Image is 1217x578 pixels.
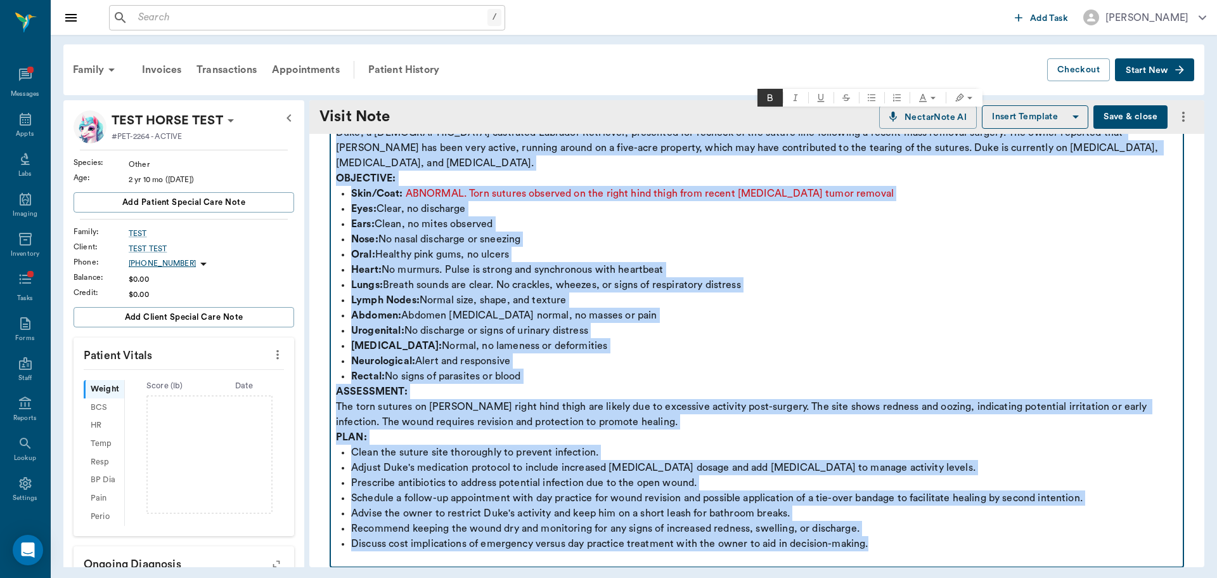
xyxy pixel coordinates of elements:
strong: [MEDICAL_DATA]: [351,341,442,351]
strong: ASSESSMENT: [336,386,408,397]
p: Clean, no mites observed [351,216,1178,232]
div: Phone : [74,256,129,268]
button: Strikethrough [834,89,859,107]
button: Ordered list [884,89,910,107]
div: 2 yr 10 mo ([DATE]) [129,174,294,185]
div: Imaging [13,209,37,219]
div: Balance : [74,272,129,283]
p: No signs of parasites or blood [351,369,1178,384]
span: Italic (⌃I) [783,89,808,107]
p: Normal size, shape, and texture [351,292,1178,308]
p: Abdomen [MEDICAL_DATA] normal, no masses or pain [351,308,1178,323]
div: Staff [18,374,32,383]
p: Recommend keeping the wound dry and monitoring for any signs of increased redness, swelling, or d... [351,521,1178,536]
img: Profile Image [74,110,106,143]
strong: Urogenital: [351,325,404,336]
div: Credit : [74,287,129,298]
a: Appointments [264,55,347,85]
strong: Oral: [351,249,375,259]
div: Tasks [17,294,33,303]
span: Add patient Special Care Note [122,195,245,209]
p: Adjust Duke's medication protocol to include increased [MEDICAL_DATA] dosage and add [MEDICAL_DAT... [351,460,1178,475]
div: Perio [84,508,124,526]
p: Prescribe antibiotics to address potential infection due to the open wound. [351,475,1178,490]
div: Labs [18,169,32,179]
div: Date [204,380,284,392]
div: Lookup [14,454,36,463]
p: Duke, a [DEMOGRAPHIC_DATA] castrated Labrador Retriever, presented for recheck of the suture line... [336,110,1178,171]
a: Patient History [361,55,447,85]
button: Add Task [1010,6,1073,29]
span: Bold (⌃B) [757,89,783,107]
button: Underline [808,89,834,107]
strong: Lungs: [351,280,383,290]
div: Reports [13,414,37,423]
strong: Eyes: [351,204,377,214]
div: HR [84,417,124,435]
div: Visit Note [319,105,415,128]
button: Italic [783,89,808,107]
div: Temp [84,435,124,453]
div: Family [65,55,127,85]
button: Checkout [1047,58,1110,82]
p: No discharge or signs of urinary distress [351,323,1178,338]
a: TEST TEST [129,243,294,254]
button: Text highlight [946,89,982,107]
a: TEST [129,228,294,239]
p: Breath sounds are clear. No crackles, wheezes, or signs of respiratory distress [351,277,1178,292]
span: Add client Special Care Note [125,310,243,324]
p: Discuss cost implications of emergency versus day practice treatment with the owner to aid in dec... [351,536,1178,551]
button: Text color [910,89,946,107]
p: Normal, no lameness or deformities [351,338,1178,353]
div: Resp [84,453,124,471]
p: #PET-2264 - ACTIVE [112,131,182,142]
button: [PERSON_NAME] [1073,6,1216,29]
span: Ordered list (⌃⇧9) [884,89,910,107]
p: Ongoing diagnosis [74,546,294,578]
span: ABNORMAL. Torn sutures observed on the right hind thigh from recent [MEDICAL_DATA] tumor removal [406,188,894,199]
p: No nasal discharge or sneezing [351,232,1178,247]
div: Age : [74,172,129,183]
a: Invoices [134,55,189,85]
button: more [1173,106,1194,128]
div: [PERSON_NAME] [1105,10,1188,25]
div: Client : [74,241,129,253]
div: Other [129,159,294,170]
p: Clean the suture site thoroughly to prevent infection. [351,445,1178,460]
strong: Lymph Nodes: [351,295,420,305]
div: Forms [15,334,34,343]
div: BCS [84,398,124,417]
div: Weight [84,380,124,398]
p: Advise the owner to restrict Duke's activity and keep him on a short leash for bathroom breaks. [351,506,1178,521]
div: Open Intercom Messenger [13,535,43,565]
div: BP Dia [84,471,124,490]
strong: Abdomen: [351,310,401,320]
button: Start New [1115,58,1194,82]
div: Settings [13,494,38,503]
div: Inventory [11,249,39,259]
div: $0.00 [129,273,294,285]
span: Bulleted list (⌃⇧8) [859,89,884,107]
p: Patient Vitals [74,338,294,369]
button: Insert Template [982,105,1088,129]
a: Transactions [189,55,264,85]
p: No murmurs. Pulse is strong and synchronous with heartbeat [351,262,1178,277]
button: Save & close [1093,105,1168,129]
p: The torn sutures on [PERSON_NAME] right hind thigh are likely due to excessive activity post-surg... [336,384,1178,430]
div: Score ( lb ) [125,380,205,392]
button: Add client Special Care Note [74,307,294,327]
button: Bold [757,89,783,107]
button: more [267,344,288,365]
strong: Neurological: [351,356,415,366]
span: Strikethrough (⌃D) [834,89,859,107]
strong: Skin/Coat: [351,188,403,199]
strong: PLAN: [336,432,367,442]
div: Messages [11,89,40,99]
button: Bulleted list [859,89,884,107]
strong: Ears: [351,219,375,229]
